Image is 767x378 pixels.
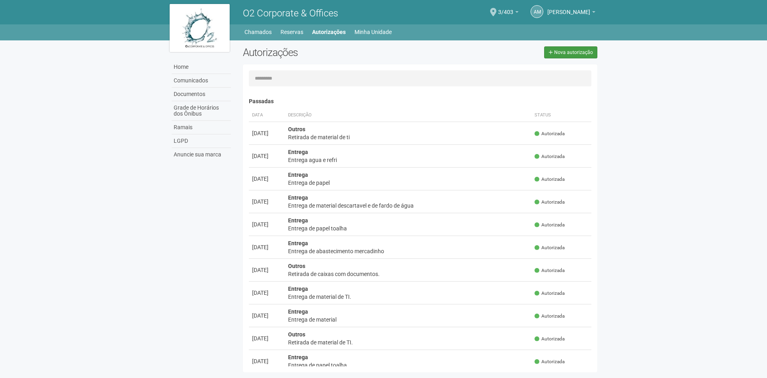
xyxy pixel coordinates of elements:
[172,74,231,88] a: Comunicados
[172,121,231,134] a: Ramais
[252,152,282,160] div: [DATE]
[354,26,392,38] a: Minha Unidade
[288,331,305,338] strong: Outros
[535,313,565,320] span: Autorizada
[535,336,565,342] span: Autorizada
[535,199,565,206] span: Autorizada
[288,263,305,269] strong: Outros
[172,60,231,74] a: Home
[535,222,565,228] span: Autorizada
[252,220,282,228] div: [DATE]
[252,266,282,274] div: [DATE]
[288,286,308,292] strong: Entrega
[288,126,305,132] strong: Outros
[288,217,308,224] strong: Entrega
[252,312,282,320] div: [DATE]
[288,270,529,278] div: Retirada de caixas com documentos.
[547,1,590,15] span: Anny Marcelle Gonçalves
[531,109,591,122] th: Status
[172,148,231,161] a: Anuncie sua marca
[288,361,529,369] div: Entrega de papel toalha
[288,338,529,346] div: Retirada de material de TI.
[249,109,285,122] th: Data
[288,308,308,315] strong: Entrega
[498,10,519,16] a: 3/403
[252,198,282,206] div: [DATE]
[288,354,308,360] strong: Entrega
[498,1,513,15] span: 3/403
[535,153,565,160] span: Autorizada
[544,46,597,58] a: Nova autorização
[535,176,565,183] span: Autorizada
[252,175,282,183] div: [DATE]
[285,109,532,122] th: Descrição
[554,50,593,55] span: Nova autorização
[172,134,231,148] a: LGPD
[288,293,529,301] div: Entrega de material de TI.
[288,179,529,187] div: Entrega de papel
[288,224,529,232] div: Entrega de papel toalha
[252,129,282,137] div: [DATE]
[252,334,282,342] div: [DATE]
[288,133,529,141] div: Retirada de material de ti
[252,289,282,297] div: [DATE]
[535,130,565,137] span: Autorizada
[280,26,303,38] a: Reservas
[312,26,346,38] a: Autorizações
[535,290,565,297] span: Autorizada
[252,357,282,365] div: [DATE]
[252,243,282,251] div: [DATE]
[288,202,529,210] div: Entrega de material descartavel e de fardo de água
[172,88,231,101] a: Documentos
[288,172,308,178] strong: Entrega
[288,247,529,255] div: Entrega de abastecimento mercadinho
[535,267,565,274] span: Autorizada
[288,240,308,246] strong: Entrega
[531,5,543,18] a: AM
[288,316,529,324] div: Entrega de material
[172,101,231,121] a: Grade de Horários dos Ônibus
[170,4,230,52] img: logo.jpg
[249,98,592,104] h4: Passadas
[243,46,414,58] h2: Autorizações
[535,358,565,365] span: Autorizada
[244,26,272,38] a: Chamados
[243,8,338,19] span: O2 Corporate & Offices
[547,10,595,16] a: [PERSON_NAME]
[288,194,308,201] strong: Entrega
[535,244,565,251] span: Autorizada
[288,156,529,164] div: Entrega agua e refri
[288,149,308,155] strong: Entrega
